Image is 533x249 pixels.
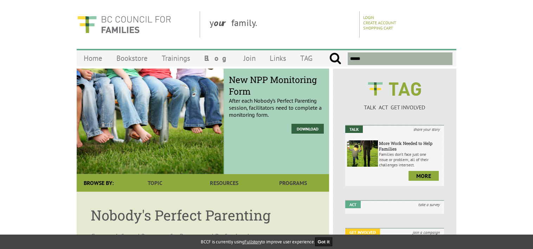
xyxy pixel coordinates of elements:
i: join a campaign [409,229,444,236]
a: Resources [190,174,258,192]
div: y family. [204,11,360,38]
a: Links [263,50,293,66]
h1: Nobody's Perfect Parenting [91,206,315,224]
em: Talk [345,126,363,133]
strong: our [214,17,231,28]
a: TAG [293,50,320,66]
p: Support, Info, and Resources for Parents and Professionals [91,231,315,241]
a: Home [77,50,109,66]
a: Shopping Cart [363,25,393,31]
p: TALK ACT GET INVOLVED [345,104,444,111]
em: Act [345,201,361,208]
p: Families don’t face just one issue or problem; all of their challenges intersect. [379,152,442,167]
a: Fullstory [244,239,261,245]
p: After each Nobody’s Perfect Parenting session, facilitators need to complete a monitoring form. [229,79,324,118]
span: New NPP Monitoring Form [229,74,324,97]
a: Topic [121,174,190,192]
a: more [409,171,439,181]
a: Join [237,50,263,66]
a: Trainings [155,50,197,66]
i: take a survey [414,201,444,208]
a: Blog [197,50,237,66]
a: Create Account [363,20,396,25]
em: Get Involved [345,229,380,236]
a: Login [363,15,374,20]
img: BC Council for FAMILIES [77,11,172,38]
a: Bookstore [109,50,155,66]
a: Programs [259,174,328,192]
a: TALK ACT GET INVOLVED [345,97,444,111]
img: BCCF's TAG Logo [363,76,426,102]
button: Got it [315,237,333,246]
a: Download [291,124,324,134]
i: share your story [409,126,444,133]
input: Submit [329,52,341,65]
div: Browse By: [77,174,121,192]
h6: More Work Needed to Help Families [379,140,442,152]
